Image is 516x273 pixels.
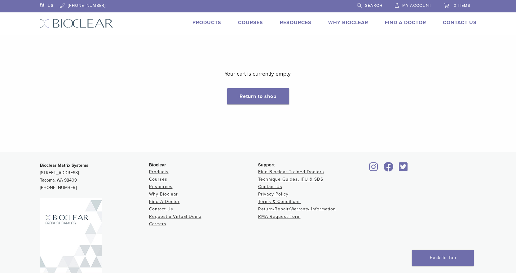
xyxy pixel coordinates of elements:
a: Technique Guides, IFU & SDS [258,177,323,182]
a: Why Bioclear [149,192,178,197]
img: Bioclear [40,19,113,28]
a: RMA Request Form [258,214,301,219]
a: Bioclear [397,166,410,172]
p: [STREET_ADDRESS] Tacoma, WA 98409 [PHONE_NUMBER] [40,162,149,192]
a: Contact Us [149,206,173,212]
a: Resources [280,20,311,26]
a: Find A Doctor [385,20,426,26]
a: Back To Top [412,250,474,266]
a: Courses [238,20,263,26]
a: Bioclear [381,166,396,172]
a: Terms & Conditions [258,199,301,204]
a: Find Bioclear Trained Doctors [258,169,324,174]
a: Courses [149,177,167,182]
span: Search [365,3,382,8]
p: Your cart is currently empty. [224,69,292,78]
a: Contact Us [258,184,282,189]
a: Products [192,20,221,26]
a: Find A Doctor [149,199,180,204]
a: Why Bioclear [328,20,368,26]
a: Return/Repair/Warranty Information [258,206,336,212]
strong: Bioclear Matrix Systems [40,163,88,168]
a: Return to shop [227,88,289,104]
span: Support [258,162,275,167]
a: Bioclear [367,166,380,172]
span: My Account [402,3,431,8]
a: Request a Virtual Demo [149,214,201,219]
span: 0 items [454,3,470,8]
a: Privacy Policy [258,192,289,197]
a: Resources [149,184,173,189]
a: Products [149,169,169,174]
a: Careers [149,221,166,227]
span: Bioclear [149,162,166,167]
a: Contact Us [443,20,477,26]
